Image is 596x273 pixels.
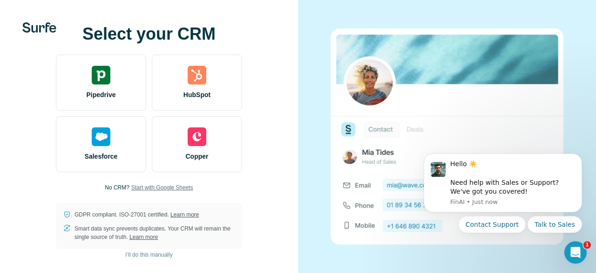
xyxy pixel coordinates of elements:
[85,152,118,161] span: Salesforce
[105,183,129,192] p: No CRM?
[22,22,56,33] img: Surfe's logo
[170,211,199,218] a: Learn more
[125,251,172,259] span: I’ll do this manually
[410,143,596,268] iframe: Intercom notifications message
[56,25,242,43] h1: Select your CRM
[188,66,206,84] img: hubspot's logo
[129,234,158,240] a: Learn more
[74,210,199,219] p: GDPR compliant. ISO-27001 certified.
[131,183,193,192] button: Start with Google Sheets
[564,241,587,264] iframe: Intercom live chat
[74,224,235,241] p: Smart data sync prevents duplicates. Your CRM will remain the single source of truth.
[92,127,110,146] img: salesforce's logo
[331,28,563,245] img: none image
[92,66,110,84] img: pipedrive's logo
[119,248,179,262] button: I’ll do this manually
[183,90,210,99] span: HubSpot
[583,241,591,249] span: 1
[188,127,206,146] img: copper's logo
[186,152,209,161] span: Copper
[86,90,115,99] span: Pipedrive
